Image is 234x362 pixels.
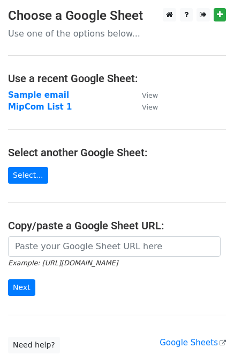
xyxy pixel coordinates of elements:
[8,167,48,184] a: Select...
[8,72,226,85] h4: Use a recent Google Sheet:
[8,259,118,267] small: Example: [URL][DOMAIN_NAME]
[8,279,35,296] input: Next
[8,90,69,100] a: Sample email
[142,103,158,111] small: View
[8,337,60,353] a: Need help?
[131,90,158,100] a: View
[142,91,158,99] small: View
[8,236,221,257] input: Paste your Google Sheet URL here
[8,28,226,39] p: Use one of the options below...
[8,146,226,159] h4: Select another Google Sheet:
[160,338,226,347] a: Google Sheets
[8,102,72,112] a: MipCom List 1
[8,219,226,232] h4: Copy/paste a Google Sheet URL:
[8,8,226,24] h3: Choose a Google Sheet
[131,102,158,112] a: View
